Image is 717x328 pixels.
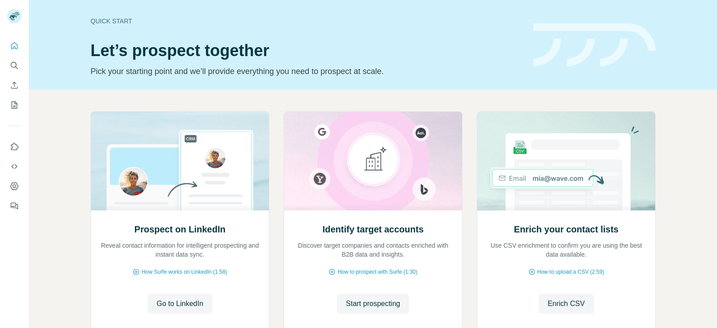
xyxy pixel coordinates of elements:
[323,223,424,236] h2: Identify target accounts
[91,65,523,78] p: Pick your starting point and we’ll provide everything you need to prospect at scale.
[156,298,203,309] span: Go to LinkedIn
[533,23,656,67] img: banner
[91,42,523,60] h1: Let’s prospect together
[539,294,594,314] button: Enrich CSV
[477,112,656,210] img: Enrich your contact lists
[293,241,453,259] p: Discover target companies and contacts enriched with B2B data and insights.
[548,298,585,309] span: Enrich CSV
[486,241,646,259] p: Use CSV enrichment to confirm you are using the best data available.
[337,268,417,276] span: How to prospect with Surfe (1:30)
[7,139,22,155] button: Use Surfe on LinkedIn
[7,97,22,113] button: My lists
[147,294,212,314] button: Go to LinkedIn
[514,223,618,236] h2: Enrich your contact lists
[100,241,260,259] p: Reveal contact information for intelligent prospecting and instant data sync.
[337,294,409,314] button: Start prospecting
[346,298,400,309] span: Start prospecting
[7,57,22,74] button: Search
[7,198,22,214] button: Feedback
[7,158,22,175] button: Use Surfe API
[142,268,227,276] span: How Surfe works on LinkedIn (1:58)
[134,223,225,236] h2: Prospect on LinkedIn
[7,77,22,93] button: Enrich CSV
[91,112,269,210] img: Prospect on LinkedIn
[91,17,523,26] div: Quick start
[7,38,22,54] button: Quick start
[284,112,462,210] img: Identify target accounts
[7,178,22,194] button: Dashboard
[537,268,604,276] span: How to upload a CSV (2:59)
